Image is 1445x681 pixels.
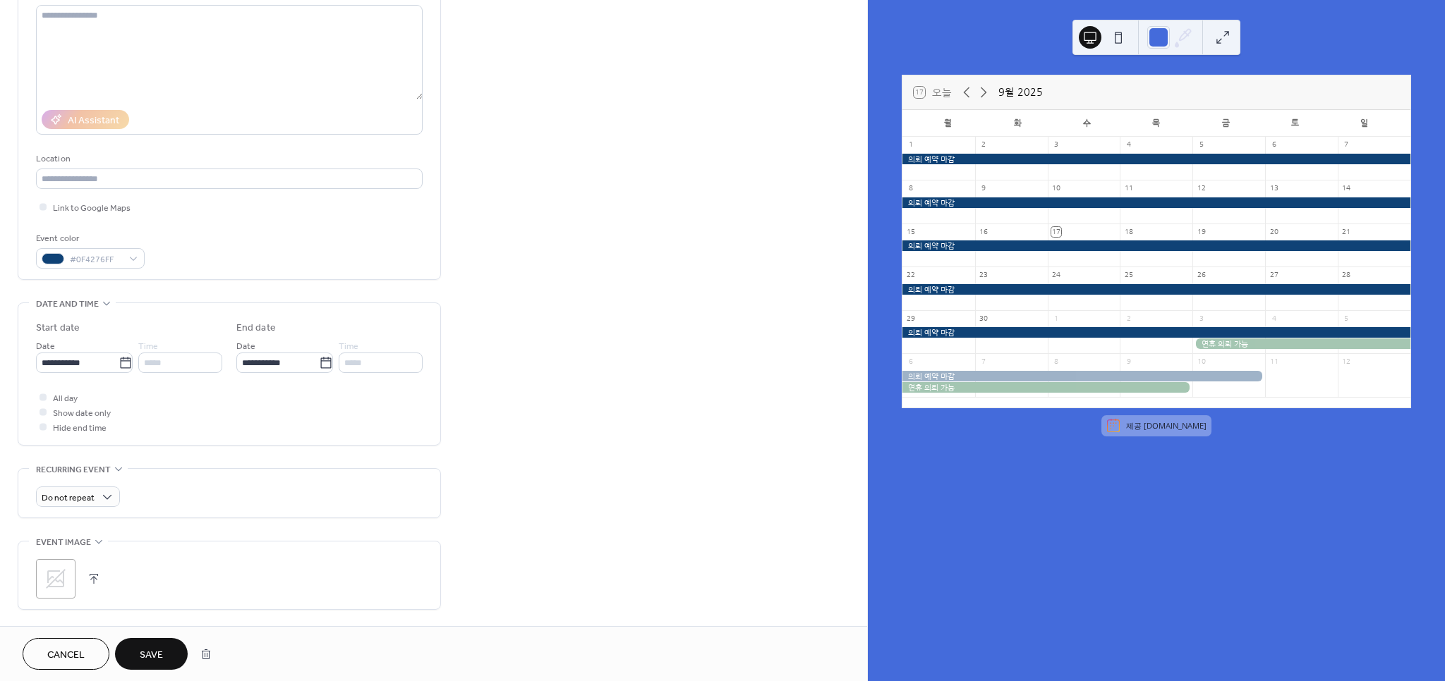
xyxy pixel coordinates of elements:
[979,271,988,281] div: 23
[236,339,255,354] span: Date
[1124,183,1134,193] div: 11
[1341,357,1351,367] div: 12
[36,462,111,477] span: Recurring event
[1052,110,1121,137] div: 수
[236,321,276,336] div: End date
[906,227,916,237] div: 15
[1269,183,1279,193] div: 13
[1051,227,1061,237] div: 17
[902,240,1410,251] div: 의뢰 예약 마감
[1197,227,1207,237] div: 19
[998,85,1043,100] div: 9월 2025
[36,297,99,312] span: Date and time
[36,559,75,599] div: ;
[53,201,131,216] span: Link to Google Maps
[36,321,80,336] div: Start date
[906,271,916,281] div: 22
[902,284,1410,295] div: 의뢰 예약 마감
[1260,110,1329,137] div: 토
[1124,357,1134,367] div: 9
[1124,314,1134,324] div: 2
[1197,183,1207,193] div: 12
[36,339,55,354] span: Date
[902,154,1410,164] div: 의뢰 예약 마감
[1269,140,1279,150] div: 6
[138,339,158,354] span: Time
[115,638,188,670] button: Save
[914,110,983,137] div: 월
[1191,110,1260,137] div: 금
[1144,419,1207,430] a: [DOMAIN_NAME]
[1269,271,1279,281] div: 27
[1126,419,1207,431] div: 제공
[1197,271,1207,281] div: 26
[1124,271,1134,281] div: 25
[36,152,420,166] div: Location
[36,231,142,246] div: Event color
[983,110,1052,137] div: 화
[1192,338,1410,349] div: 연휴 의뢰 가능
[902,371,1265,381] div: 의뢰 예약 마감
[1051,314,1061,324] div: 1
[42,490,95,506] span: Do not repeat
[53,391,78,406] span: All day
[1341,314,1351,324] div: 5
[1124,227,1134,237] div: 18
[1051,183,1061,193] div: 10
[1341,140,1351,150] div: 7
[1124,140,1134,150] div: 4
[70,252,122,267] span: #0F4276FF
[906,314,916,324] div: 29
[1197,314,1207,324] div: 3
[23,638,109,670] button: Cancel
[36,535,91,550] span: Event image
[1122,110,1191,137] div: 목
[1341,183,1351,193] div: 14
[1341,227,1351,237] div: 21
[979,183,988,193] div: 9
[1051,357,1061,367] div: 8
[339,339,358,354] span: Time
[1197,140,1207,150] div: 5
[902,327,1410,338] div: 의뢰 예약 마감
[1341,271,1351,281] div: 28
[1269,227,1279,237] div: 20
[906,140,916,150] div: 1
[979,140,988,150] div: 2
[1330,110,1399,137] div: 일
[906,183,916,193] div: 8
[979,314,988,324] div: 30
[979,227,988,237] div: 16
[902,382,1193,393] div: 연휴 의뢰 가능
[1269,314,1279,324] div: 4
[140,648,163,663] span: Save
[902,197,1410,208] div: 의뢰 예약 마감
[1051,140,1061,150] div: 3
[1051,271,1061,281] div: 24
[47,648,85,663] span: Cancel
[1269,357,1279,367] div: 11
[979,357,988,367] div: 7
[53,421,107,436] span: Hide end time
[1197,357,1207,367] div: 10
[53,406,111,421] span: Show date only
[906,357,916,367] div: 6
